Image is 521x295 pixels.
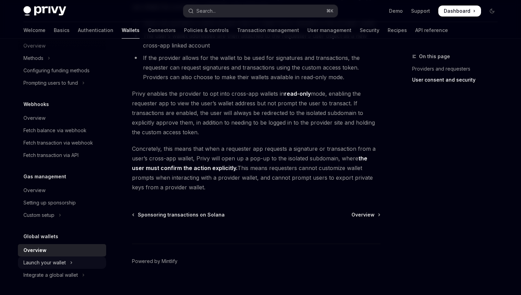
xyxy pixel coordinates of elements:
div: Custom setup [23,211,54,219]
div: Fetch balance via webhook [23,126,86,135]
div: Setting up sponsorship [23,199,76,207]
h5: Gas management [23,172,66,181]
div: Fetch transaction via webhook [23,139,93,147]
button: Toggle Integrate a global wallet section [18,269,106,281]
a: Providers and requesters [412,63,503,74]
div: Prompting users to fund [23,79,78,87]
div: Overview [23,114,45,122]
a: Overview [18,184,106,197]
a: Overview [351,211,380,218]
div: Configuring funding methods [23,66,90,75]
a: Policies & controls [184,22,229,39]
h5: Global wallets [23,232,58,241]
span: Privy enables the provider to opt into cross-app wallets in mode, enabling the requester app to v... [132,89,380,137]
strong: read-only [284,90,311,97]
a: Welcome [23,22,45,39]
div: Search... [196,7,216,15]
a: Sponsoring transactions on Solana [133,211,225,218]
a: User consent and security [412,74,503,85]
span: Overview [351,211,375,218]
li: If the provider allows for the wallet to be used for signatures and transactions, the requester c... [132,53,380,82]
div: Launch your wallet [23,259,66,267]
a: Basics [54,22,70,39]
h5: Webhooks [23,100,49,108]
a: Wallets [122,22,140,39]
li: The user’s wallet addresses are then attached to the requester’s user object as a new cross-app l... [132,31,380,50]
button: Toggle Methods section [18,52,106,64]
a: Support [411,8,430,14]
a: Demo [389,8,403,14]
a: Fetch transaction via API [18,149,106,161]
a: User management [307,22,351,39]
button: Toggle Custom setup section [18,209,106,221]
button: Open search [183,5,338,17]
a: Overview [18,112,106,124]
div: Overview [23,246,47,254]
div: Overview [23,186,45,194]
button: Toggle Launch your wallet section [18,256,106,269]
img: dark logo [23,6,66,16]
button: Toggle dark mode [487,6,498,17]
a: Authentication [78,22,113,39]
a: API reference [415,22,448,39]
a: Fetch transaction via webhook [18,137,106,149]
a: Powered by Mintlify [132,258,177,265]
span: Dashboard [444,8,470,14]
span: Sponsoring transactions on Solana [138,211,225,218]
div: Methods [23,54,43,62]
a: Security [360,22,379,39]
button: Toggle Prompting users to fund section [18,77,106,89]
a: Configuring funding methods [18,64,106,77]
a: Setting up sponsorship [18,197,106,209]
strong: the user must confirm the action explicitly. [132,155,367,171]
span: ⌘ K [326,8,334,14]
div: Fetch transaction via API [23,151,79,159]
span: Concretely, this means that when a requester app requests a signature or transaction from a user’... [132,144,380,192]
div: Integrate a global wallet [23,271,78,279]
a: Fetch balance via webhook [18,124,106,137]
a: Overview [18,244,106,256]
span: On this page [419,52,450,61]
a: Dashboard [438,6,481,17]
a: Recipes [388,22,407,39]
a: Connectors [148,22,176,39]
a: Transaction management [237,22,299,39]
